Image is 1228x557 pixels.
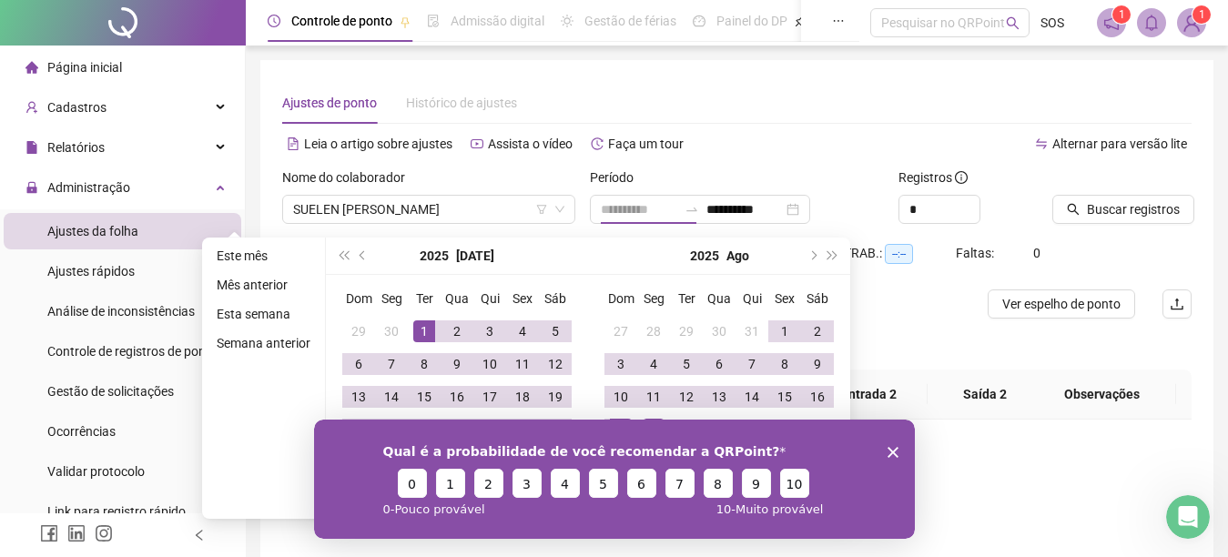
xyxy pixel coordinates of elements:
td: 2025-07-20 [342,413,375,446]
div: 3 [610,353,632,375]
sup: 1 [1112,5,1131,24]
span: instagram [95,524,113,542]
span: pushpin [400,16,411,27]
li: Semana anterior [209,332,318,354]
span: Ajustes de ponto [282,96,377,110]
div: 14 [381,386,402,408]
div: 13 [348,386,370,408]
div: 23 [446,419,468,441]
td: 2025-08-13 [703,380,736,413]
th: Qua [441,282,473,315]
td: 2025-07-22 [408,413,441,446]
td: 2025-08-10 [604,380,637,413]
td: 2025-08-01 [768,315,801,348]
div: 17 [479,386,501,408]
div: 20 [708,419,730,441]
span: sun [561,15,573,27]
td: 2025-07-03 [473,315,506,348]
button: super-prev-year [333,238,353,274]
span: notification [1103,15,1120,31]
td: 2025-07-31 [736,315,768,348]
span: 1 [1199,8,1205,21]
td: 2025-07-24 [473,413,506,446]
div: 2 [446,320,468,342]
th: Ter [670,282,703,315]
td: 2025-08-02 [801,315,834,348]
td: 2025-07-13 [342,380,375,413]
div: 23 [807,419,828,441]
div: 28 [643,320,665,342]
span: Leia o artigo sobre ajustes [304,137,452,151]
th: Dom [604,282,637,315]
div: 16 [446,386,468,408]
div: 29 [675,320,697,342]
div: 15 [413,386,435,408]
span: youtube [471,137,483,150]
th: Entrada 2 [811,370,928,420]
td: 2025-07-17 [473,380,506,413]
span: Controle de ponto [291,14,392,28]
div: 6 [708,353,730,375]
th: Qua [703,282,736,315]
span: file-text [287,137,299,150]
span: to [685,202,699,217]
div: 8 [774,353,796,375]
td: 2025-08-16 [801,380,834,413]
td: 2025-07-07 [375,348,408,380]
td: 2025-07-10 [473,348,506,380]
td: 2025-08-22 [768,413,801,446]
div: 7 [381,353,402,375]
div: 24 [479,419,501,441]
div: 30 [381,320,402,342]
div: 2 [807,320,828,342]
button: super-next-year [823,238,843,274]
td: 2025-08-07 [736,348,768,380]
td: 2025-07-04 [506,315,539,348]
span: Relatórios [47,140,105,155]
td: 2025-07-28 [637,315,670,348]
th: Sex [768,282,801,315]
div: 20 [348,419,370,441]
span: SUELEN REJANE DE OLIVEIRA [293,196,564,223]
th: Qui [736,282,768,315]
span: swap [1035,137,1048,150]
span: Administração [47,180,130,195]
span: Faça um tour [608,137,684,151]
td: 2025-08-19 [670,413,703,446]
div: 19 [675,419,697,441]
span: home [25,61,38,74]
th: Sáb [801,282,834,315]
div: 6 [348,353,370,375]
li: Esta semana [209,303,318,325]
div: 9 [807,353,828,375]
span: Análise de inconsistências [47,304,195,319]
span: Buscar registros [1087,199,1180,219]
span: Ver espelho de ponto [1002,294,1121,314]
th: Sáb [539,282,572,315]
td: 2025-06-30 [375,315,408,348]
span: Gestão de férias [584,14,676,28]
td: 2025-07-29 [670,315,703,348]
td: 2025-07-27 [604,315,637,348]
td: 2025-08-08 [768,348,801,380]
td: 2025-07-05 [539,315,572,348]
span: Painel do DP [716,14,787,28]
span: bell [1143,15,1160,31]
td: 2025-07-09 [441,348,473,380]
td: 2025-07-15 [408,380,441,413]
td: 2025-07-16 [441,380,473,413]
span: Link para registro rápido [47,504,186,519]
td: 2025-08-04 [637,348,670,380]
span: facebook [40,524,58,542]
span: user-add [25,101,38,114]
button: year panel [420,238,449,274]
span: history [591,137,604,150]
label: Período [590,167,645,187]
div: 10 [610,386,632,408]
